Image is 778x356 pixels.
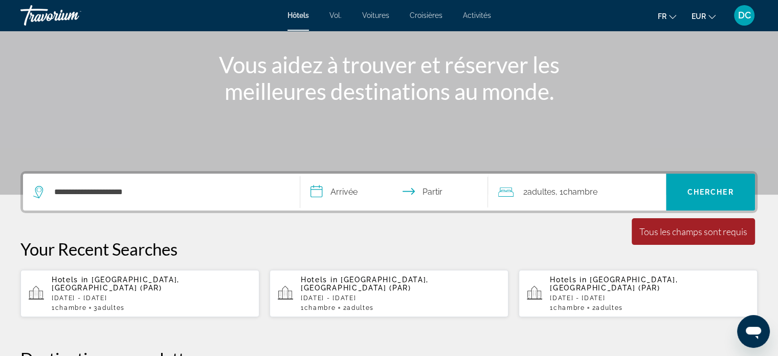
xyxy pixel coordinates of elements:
input: Rechercher une destination hôtelière [53,184,284,200]
div: Tous les champs sont requis [639,226,747,237]
p: Your Recent Searches [20,239,758,259]
font: Vous aidez à trouver et réserver les meilleures destinations au monde. [219,51,560,104]
font: adultes [527,187,555,197]
a: Travorium [20,2,123,29]
p: [DATE] - [DATE] [301,295,500,302]
a: Activités [463,11,491,19]
button: Hotels in [GEOGRAPHIC_DATA], [GEOGRAPHIC_DATA] (PAR)[DATE] - [DATE]1Chambre2Adultes [519,269,758,318]
span: Chambre [55,304,87,311]
span: 3 [94,304,124,311]
button: Menu utilisateur [731,5,758,26]
a: Hôtels [287,11,309,19]
span: Hotels in [52,276,88,284]
font: DC [738,10,751,20]
button: Hotels in [GEOGRAPHIC_DATA], [GEOGRAPHIC_DATA] (PAR)[DATE] - [DATE]1Chambre3Adultes [20,269,259,318]
span: Hotels in [550,276,587,284]
span: [GEOGRAPHIC_DATA], [GEOGRAPHIC_DATA] (PAR) [301,276,429,292]
button: Hotels in [GEOGRAPHIC_DATA], [GEOGRAPHIC_DATA] (PAR)[DATE] - [DATE]1Chambre2Adultes [270,269,508,318]
font: Chercher [687,188,734,196]
button: Recherche [666,174,755,211]
span: 2 [343,304,373,311]
a: Croisières [410,11,442,19]
div: Widget de recherche [23,174,755,211]
a: Vol. [329,11,342,19]
p: [DATE] - [DATE] [550,295,749,302]
span: 1 [301,304,336,311]
a: Voitures [362,11,389,19]
span: [GEOGRAPHIC_DATA], [GEOGRAPHIC_DATA] (PAR) [550,276,678,292]
font: Chambre [563,187,597,197]
font: fr [658,12,666,20]
span: Adultes [596,304,623,311]
span: Chambre [304,304,336,311]
span: 2 [592,304,623,311]
p: [DATE] - [DATE] [52,295,251,302]
span: Adultes [98,304,125,311]
button: Voyageurs : 2 adultes, 0 enfants [488,174,666,211]
span: Hotels in [301,276,338,284]
span: [GEOGRAPHIC_DATA], [GEOGRAPHIC_DATA] (PAR) [52,276,180,292]
span: Chambre [553,304,585,311]
button: Sélectionnez la date d'arrivée et de départ [300,174,488,211]
button: Changer de langue [658,9,676,24]
span: Adultes [347,304,374,311]
span: 1 [550,304,585,311]
button: Changer de devise [692,9,716,24]
span: 1 [52,304,86,311]
font: EUR [692,12,706,20]
font: , 1 [555,187,563,197]
iframe: Bouton de lancement de la fenêtre de messagerie [737,315,770,348]
font: 2 [523,187,527,197]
